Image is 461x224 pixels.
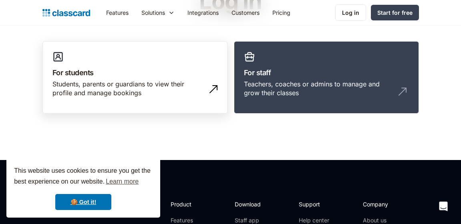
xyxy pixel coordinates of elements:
[342,8,359,17] div: Log in
[335,4,366,21] a: Log in
[171,200,213,208] h2: Product
[14,166,153,188] span: This website uses cookies to ensure you get the best experience on our website.
[363,200,416,208] h2: Company
[141,8,165,17] div: Solutions
[52,67,217,78] h3: For students
[235,200,268,208] h2: Download
[42,41,227,114] a: For studentsStudents, parents or guardians to view their profile and manage bookings
[225,4,266,22] a: Customers
[244,67,409,78] h3: For staff
[377,8,413,17] div: Start for free
[434,197,453,216] div: Open Intercom Messenger
[234,41,419,114] a: For staffTeachers, coaches or admins to manage and grow their classes
[135,4,181,22] div: Solutions
[371,5,419,20] a: Start for free
[100,4,135,22] a: Features
[266,4,297,22] a: Pricing
[244,80,393,98] div: Teachers, coaches or admins to manage and grow their classes
[6,158,160,218] div: cookieconsent
[299,200,331,208] h2: Support
[105,176,140,188] a: learn more about cookies
[55,194,111,210] a: dismiss cookie message
[181,4,225,22] a: Integrations
[52,80,201,98] div: Students, parents or guardians to view their profile and manage bookings
[42,7,90,18] a: home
